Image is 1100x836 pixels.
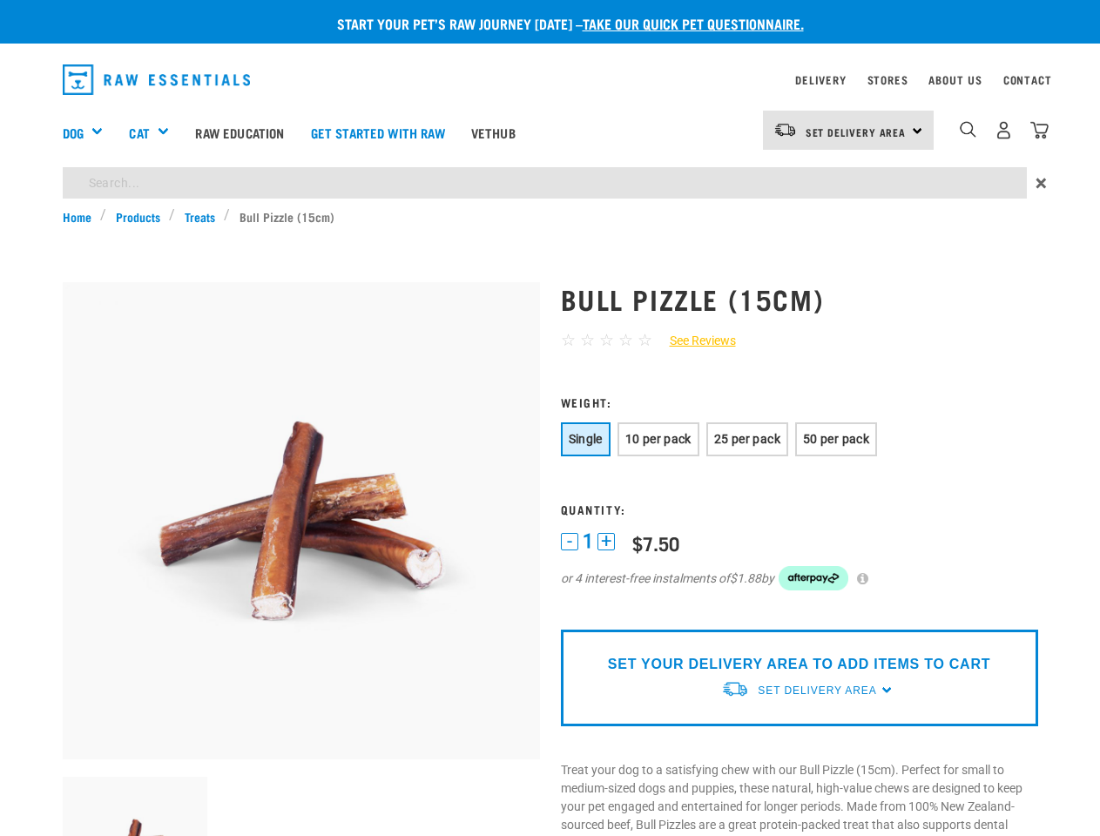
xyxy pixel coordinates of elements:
button: - [561,533,578,550]
img: Raw Essentials Logo [63,64,251,95]
span: 1 [583,532,593,550]
span: Set Delivery Area [758,684,876,697]
a: Stores [867,77,908,83]
h3: Weight: [561,395,1038,408]
a: Get started with Raw [298,98,458,167]
button: Single [561,422,611,456]
img: van-moving.png [773,122,797,138]
button: + [597,533,615,550]
span: 10 per pack [625,432,692,446]
a: See Reviews [652,332,736,350]
img: user.png [995,121,1013,139]
p: SET YOUR DELIVERY AREA TO ADD ITEMS TO CART [608,654,990,675]
span: 25 per pack [714,432,780,446]
div: or 4 interest-free instalments of by [561,566,1038,590]
span: Single [569,432,603,446]
input: Search... [63,167,1027,199]
img: van-moving.png [721,680,749,698]
a: Delivery [795,77,846,83]
span: ☆ [599,330,614,350]
a: Vethub [458,98,529,167]
div: $7.50 [632,532,679,554]
span: Set Delivery Area [806,129,907,135]
a: Cat [129,123,149,143]
nav: dropdown navigation [49,57,1052,102]
span: ☆ [561,330,576,350]
a: Raw Education [182,98,297,167]
a: Dog [63,123,84,143]
img: home-icon@2x.png [1030,121,1049,139]
span: 50 per pack [803,432,869,446]
h3: Quantity: [561,502,1038,516]
a: Products [106,207,169,226]
h1: Bull Pizzle (15cm) [561,283,1038,314]
span: $1.88 [730,570,761,588]
img: Bull Pizzle [63,282,540,759]
a: Contact [1003,77,1052,83]
a: About Us [928,77,982,83]
span: ☆ [638,330,652,350]
button: 10 per pack [617,422,699,456]
a: take our quick pet questionnaire. [583,19,804,27]
a: Treats [175,207,224,226]
span: ☆ [580,330,595,350]
a: Home [63,207,101,226]
img: home-icon-1@2x.png [960,121,976,138]
img: Afterpay [779,566,848,590]
button: 25 per pack [706,422,788,456]
button: 50 per pack [795,422,877,456]
nav: breadcrumbs [63,207,1038,226]
span: × [1036,167,1047,199]
span: ☆ [618,330,633,350]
